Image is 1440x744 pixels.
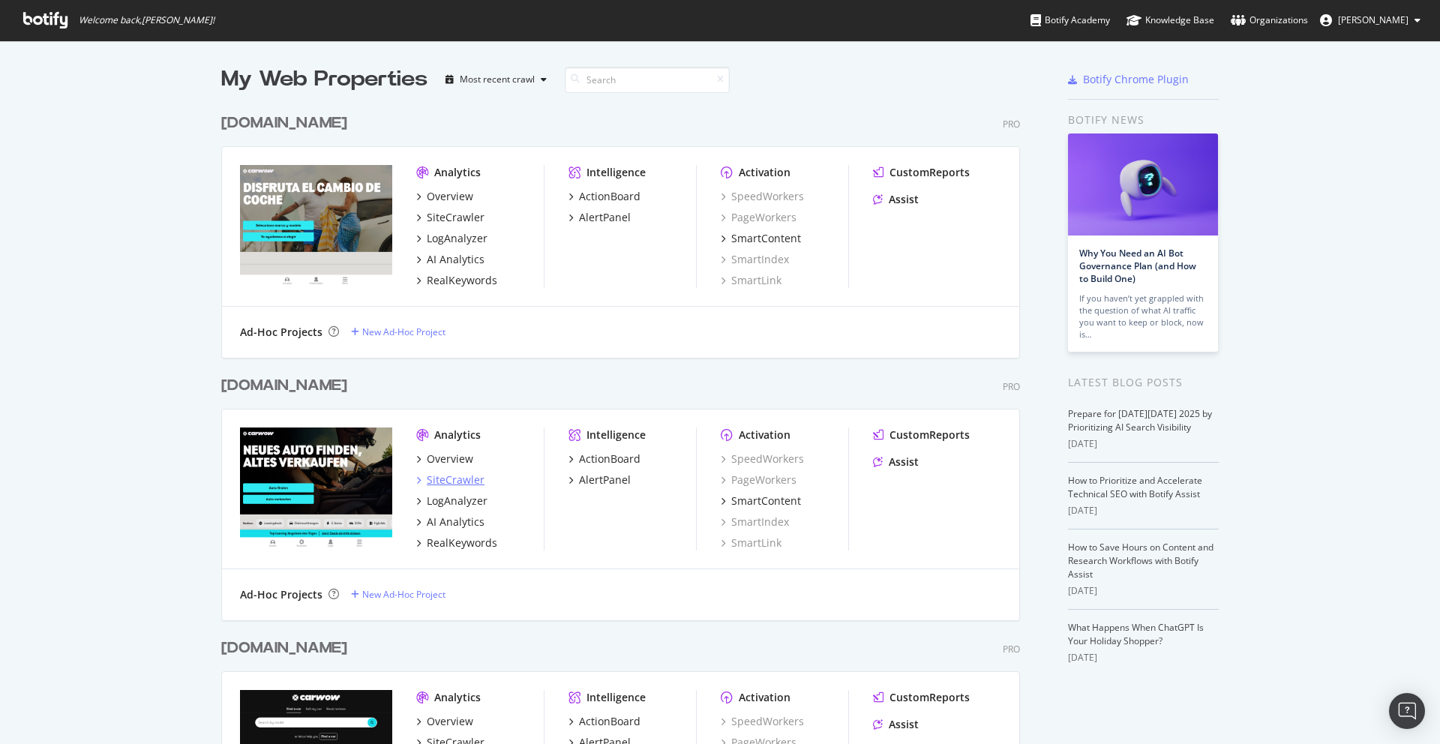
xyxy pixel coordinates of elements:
[568,451,640,466] a: ActionBoard
[889,192,919,207] div: Assist
[427,189,473,204] div: Overview
[739,427,790,442] div: Activation
[1338,13,1408,26] span: Bradley Raw
[362,588,445,601] div: New Ad-Hoc Project
[460,75,535,84] div: Most recent crawl
[427,252,484,267] div: AI Analytics
[889,165,970,180] div: CustomReports
[1003,380,1020,393] div: Pro
[221,112,353,134] a: [DOMAIN_NAME]
[351,325,445,338] a: New Ad-Hoc Project
[873,717,919,732] a: Assist
[579,210,631,225] div: AlertPanel
[889,454,919,469] div: Assist
[739,165,790,180] div: Activation
[889,717,919,732] div: Assist
[1389,693,1425,729] div: Open Intercom Messenger
[427,451,473,466] div: Overview
[416,451,473,466] a: Overview
[434,427,481,442] div: Analytics
[721,493,801,508] a: SmartContent
[427,535,497,550] div: RealKeywords
[579,714,640,729] div: ActionBoard
[240,427,392,549] img: www.carwow.de
[721,210,796,225] div: PageWorkers
[579,451,640,466] div: ActionBoard
[873,690,970,705] a: CustomReports
[1068,407,1212,433] a: Prepare for [DATE][DATE] 2025 by Prioritizing AI Search Visibility
[1068,584,1219,598] div: [DATE]
[1079,247,1196,285] a: Why You Need an AI Bot Governance Plan (and How to Build One)
[1003,118,1020,130] div: Pro
[565,67,730,93] input: Search
[416,189,473,204] a: Overview
[221,637,353,659] a: [DOMAIN_NAME]
[434,165,481,180] div: Analytics
[1083,72,1189,87] div: Botify Chrome Plugin
[240,587,322,602] div: Ad-Hoc Projects
[221,375,347,397] div: [DOMAIN_NAME]
[416,472,484,487] a: SiteCrawler
[873,454,919,469] a: Assist
[568,472,631,487] a: AlertPanel
[434,690,481,705] div: Analytics
[427,231,487,246] div: LogAnalyzer
[586,165,646,180] div: Intelligence
[1068,112,1219,128] div: Botify news
[873,165,970,180] a: CustomReports
[416,273,497,288] a: RealKeywords
[1126,13,1214,28] div: Knowledge Base
[731,493,801,508] div: SmartContent
[721,472,796,487] a: PageWorkers
[416,493,487,508] a: LogAnalyzer
[427,210,484,225] div: SiteCrawler
[240,325,322,340] div: Ad-Hoc Projects
[721,714,804,729] a: SpeedWorkers
[1068,504,1219,517] div: [DATE]
[1068,651,1219,664] div: [DATE]
[221,112,347,134] div: [DOMAIN_NAME]
[721,514,789,529] div: SmartIndex
[1079,292,1207,340] div: If you haven’t yet grappled with the question of what AI traffic you want to keep or block, now is…
[1068,437,1219,451] div: [DATE]
[1068,133,1218,235] img: Why You Need an AI Bot Governance Plan (and How to Build One)
[416,210,484,225] a: SiteCrawler
[416,514,484,529] a: AI Analytics
[221,637,347,659] div: [DOMAIN_NAME]
[721,231,801,246] a: SmartContent
[568,189,640,204] a: ActionBoard
[721,451,804,466] a: SpeedWorkers
[221,64,427,94] div: My Web Properties
[889,690,970,705] div: CustomReports
[568,210,631,225] a: AlertPanel
[427,472,484,487] div: SiteCrawler
[1068,621,1204,647] a: What Happens When ChatGPT Is Your Holiday Shopper?
[416,231,487,246] a: LogAnalyzer
[427,514,484,529] div: AI Analytics
[586,427,646,442] div: Intelligence
[568,714,640,729] a: ActionBoard
[416,535,497,550] a: RealKeywords
[427,714,473,729] div: Overview
[221,375,353,397] a: [DOMAIN_NAME]
[721,273,781,288] div: SmartLink
[1068,374,1219,391] div: Latest Blog Posts
[416,714,473,729] a: Overview
[1068,474,1202,500] a: How to Prioritize and Accelerate Technical SEO with Botify Assist
[721,535,781,550] a: SmartLink
[439,67,553,91] button: Most recent crawl
[1068,72,1189,87] a: Botify Chrome Plugin
[889,427,970,442] div: CustomReports
[739,690,790,705] div: Activation
[240,165,392,286] img: www.carwow.es
[362,325,445,338] div: New Ad-Hoc Project
[427,273,497,288] div: RealKeywords
[1231,13,1308,28] div: Organizations
[721,252,789,267] a: SmartIndex
[721,189,804,204] a: SpeedWorkers
[1030,13,1110,28] div: Botify Academy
